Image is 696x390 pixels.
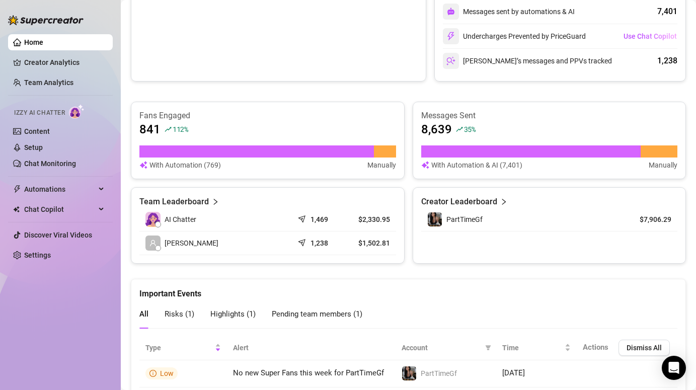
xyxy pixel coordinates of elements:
[402,342,481,353] span: Account
[139,160,147,171] img: svg%3e
[428,212,442,226] img: PartTimeGf
[165,214,196,225] span: AI Chatter
[227,336,396,360] th: Alert
[13,185,21,193] span: thunderbolt
[24,54,105,70] a: Creator Analytics
[447,8,455,16] img: svg%3e
[657,55,677,67] div: 1,238
[24,201,96,217] span: Chat Copilot
[443,4,575,20] div: Messages sent by automations & AI
[421,369,457,377] span: PartTimeGf
[298,213,308,223] span: send
[311,214,328,224] article: 1,469
[431,160,522,171] article: With Automation & AI (7,401)
[24,143,43,151] a: Setup
[583,343,608,352] span: Actions
[13,206,20,213] img: Chat Copilot
[443,28,586,44] div: Undercharges Prevented by PriceGuard
[657,6,677,18] div: 7,401
[623,28,677,44] button: Use Chat Copilot
[24,38,43,46] a: Home
[149,160,221,171] article: With Automation (769)
[662,356,686,380] div: Open Intercom Messenger
[626,214,671,224] article: $7,906.29
[210,309,256,319] span: Highlights ( 1 )
[649,160,677,171] article: Manually
[139,121,161,137] article: 841
[272,309,362,319] span: Pending team members ( 1 )
[24,181,96,197] span: Automations
[443,53,612,69] div: [PERSON_NAME]’s messages and PPVs tracked
[139,196,209,208] article: Team Leaderboard
[483,340,493,355] span: filter
[145,342,213,353] span: Type
[502,368,525,377] span: [DATE]
[496,336,577,360] th: Time
[298,237,308,247] span: send
[421,196,497,208] article: Creator Leaderboard
[502,342,563,353] span: Time
[212,196,219,208] span: right
[139,309,148,319] span: All
[24,231,92,239] a: Discover Viral Videos
[421,110,678,121] article: Messages Sent
[446,32,455,41] img: svg%3e
[69,104,85,119] img: AI Chatter
[173,124,188,134] span: 112 %
[627,344,662,352] span: Dismiss All
[14,108,65,118] span: Izzy AI Chatter
[8,15,84,25] img: logo-BBDzfeDw.svg
[165,309,194,319] span: Risks ( 1 )
[464,124,476,134] span: 35 %
[233,368,384,377] span: No new Super Fans this week for PartTimeGf
[160,369,174,377] span: Low
[446,215,483,223] span: PartTimeGf
[351,238,390,248] article: $1,502.81
[145,212,161,227] img: izzy-ai-chatter-avatar-DDCN_rTZ.svg
[24,160,76,168] a: Chat Monitoring
[165,238,218,249] span: [PERSON_NAME]
[421,160,429,171] img: svg%3e
[24,79,73,87] a: Team Analytics
[149,240,157,247] span: user
[485,345,491,351] span: filter
[139,279,677,300] div: Important Events
[165,126,172,133] span: rise
[500,196,507,208] span: right
[402,366,416,380] img: PartTimeGf
[139,110,396,121] article: Fans Engaged
[618,340,670,356] button: Dismiss All
[351,214,390,224] article: $2,330.95
[24,127,50,135] a: Content
[24,251,51,259] a: Settings
[139,336,227,360] th: Type
[456,126,463,133] span: rise
[311,238,328,248] article: 1,238
[149,370,157,377] span: info-circle
[367,160,396,171] article: Manually
[624,32,677,40] span: Use Chat Copilot
[446,56,455,65] img: svg%3e
[421,121,452,137] article: 8,639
